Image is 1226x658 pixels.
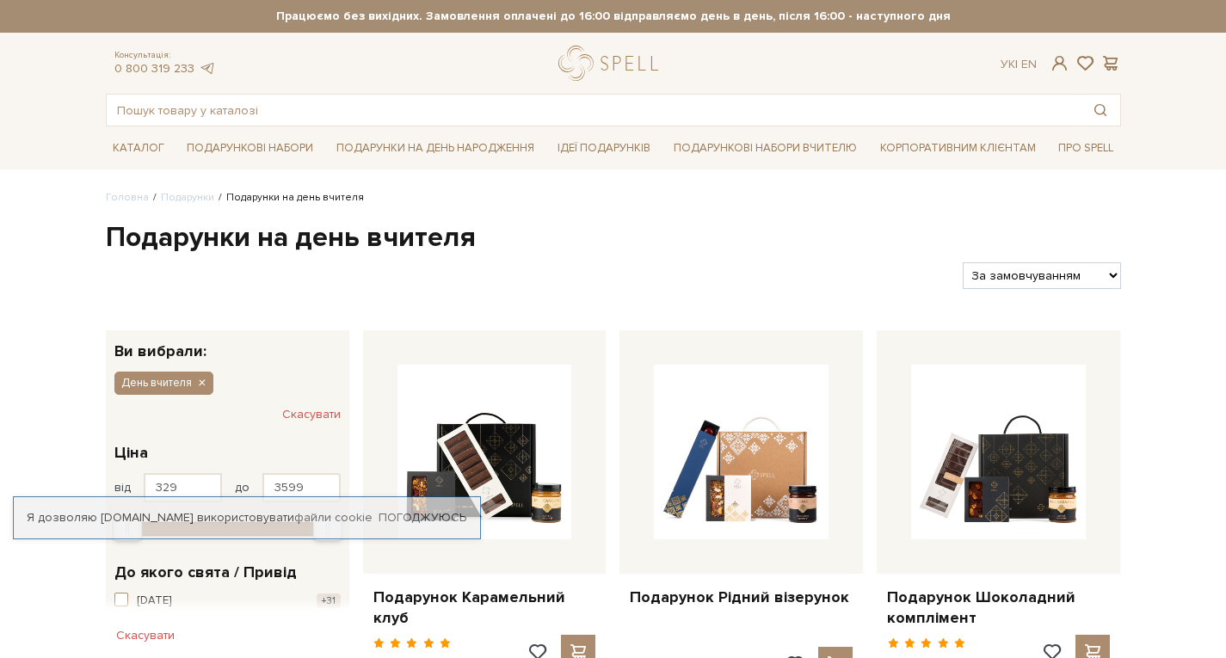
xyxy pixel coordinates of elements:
div: Ви вибрали: [106,330,349,359]
a: telegram [199,61,216,76]
span: +31 [317,593,341,608]
div: Я дозволяю [DOMAIN_NAME] використовувати [14,510,480,526]
span: Ціна [114,441,148,464]
div: Min [113,517,142,541]
button: [DATE] +31 [114,593,341,610]
a: En [1021,57,1037,71]
a: Подарунки [161,191,214,204]
input: Ціна [144,473,222,502]
a: Каталог [106,135,171,162]
a: logo [558,46,666,81]
span: День вчителя [121,375,192,390]
strong: Працюємо без вихідних. Замовлення оплачені до 16:00 відправляємо день в день, після 16:00 - насту... [106,9,1121,24]
a: файли cookie [294,510,373,525]
a: Ідеї подарунків [551,135,657,162]
a: Подарунок Карамельний клуб [373,587,596,628]
a: Корпоративним клієнтам [873,135,1043,162]
a: Подарункові набори Вчителю [667,133,864,163]
input: Пошук товару у каталозі [107,95,1081,126]
input: Ціна [262,473,341,502]
a: 0 800 319 233 [114,61,194,76]
a: Головна [106,191,149,204]
button: Скасувати [106,622,185,649]
a: Подарунки на День народження [330,135,541,162]
a: Про Spell [1051,135,1120,162]
span: Консультація: [114,50,216,61]
a: Погоджуюсь [379,510,466,526]
span: До якого свята / Привід [114,561,297,584]
button: Пошук товару у каталозі [1081,95,1120,126]
a: Подарунок Рідний візерунок [630,587,853,607]
div: Ук [1001,57,1037,72]
span: від [114,480,131,495]
button: День вчителя [114,372,213,394]
span: [DATE] [137,593,171,610]
a: Подарунок Шоколадний комплімент [887,587,1110,628]
button: Скасувати [282,401,341,428]
li: Подарунки на день вчителя [214,190,364,206]
a: Подарункові набори [180,135,320,162]
h1: Подарунки на день вчителя [106,220,1121,256]
div: Max [313,517,342,541]
span: до [235,480,250,495]
span: | [1015,57,1018,71]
